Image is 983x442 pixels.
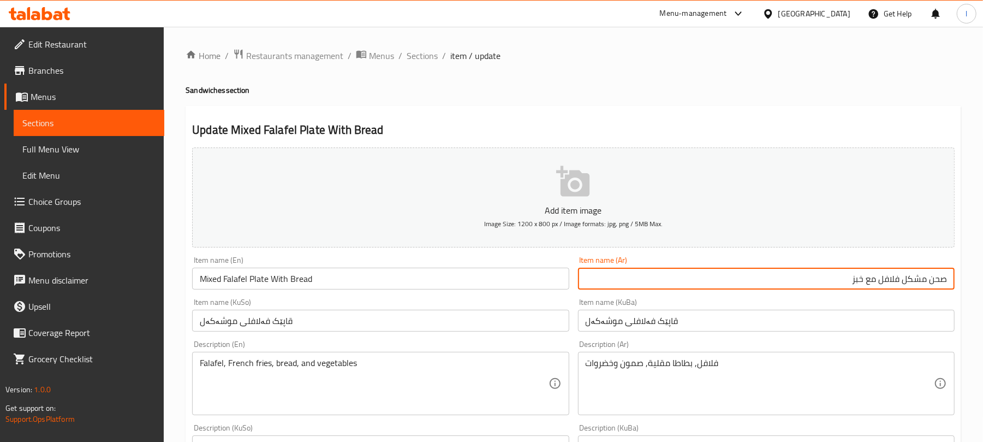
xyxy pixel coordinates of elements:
a: Menu disclaimer [4,267,164,293]
div: Menu-management [660,7,727,20]
h4: Sandwiches section [186,85,961,96]
span: Get support on: [5,401,56,415]
span: Menus [369,49,394,62]
p: Add item image [209,204,938,217]
a: Support.OpsPlatform [5,412,75,426]
a: Menus [356,49,394,63]
span: Edit Restaurant [28,38,156,51]
span: Image Size: 1200 x 800 px / Image formats: jpg, png / 5MB Max. [484,217,663,230]
a: Menus [4,84,164,110]
span: Sections [22,116,156,129]
span: Grocery Checklist [28,352,156,366]
span: Version: [5,382,32,397]
a: Grocery Checklist [4,346,164,372]
span: Branches [28,64,156,77]
li: / [225,49,229,62]
span: Edit Menu [22,169,156,182]
a: Upsell [4,293,164,320]
a: Edit Menu [14,162,164,188]
a: Coupons [4,215,164,241]
input: Enter name Ar [578,268,955,290]
input: Enter name KuSo [192,310,569,332]
span: Menu disclaimer [28,274,156,287]
a: Branches [4,57,164,84]
span: Full Menu View [22,143,156,156]
textarea: فلافل, بطاطا مقلية, صمون وخضروات [586,358,934,410]
h2: Update Mixed Falafel Plate With Bread [192,122,955,138]
span: Upsell [28,300,156,313]
a: Sections [14,110,164,136]
span: Promotions [28,247,156,261]
button: Add item imageImage Size: 1200 x 800 px / Image formats: jpg, png / 5MB Max. [192,148,955,247]
input: Enter name En [192,268,569,290]
a: Full Menu View [14,136,164,162]
span: Choice Groups [28,195,156,208]
span: Coupons [28,221,156,234]
span: Menus [31,90,156,103]
a: Sections [407,49,438,62]
a: Home [186,49,221,62]
input: Enter name KuBa [578,310,955,332]
textarea: Falafel, French fries, bread, and vegetables [200,358,548,410]
span: Coverage Report [28,326,156,339]
span: item / update [450,49,501,62]
a: Edit Restaurant [4,31,164,57]
nav: breadcrumb [186,49,961,63]
a: Restaurants management [233,49,343,63]
span: l [966,8,967,20]
a: Choice Groups [4,188,164,215]
a: Coverage Report [4,320,164,346]
li: / [348,49,352,62]
span: Restaurants management [246,49,343,62]
li: / [398,49,402,62]
a: Promotions [4,241,164,267]
span: 1.0.0 [34,382,51,397]
li: / [442,49,446,62]
div: [GEOGRAPHIC_DATA] [778,8,850,20]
